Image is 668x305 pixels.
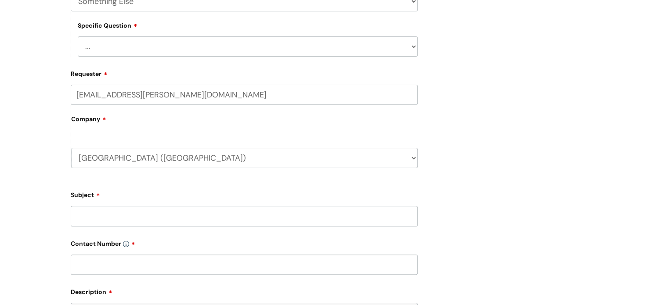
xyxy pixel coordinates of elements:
label: Specific Question [78,21,137,29]
img: info-icon.svg [123,241,129,247]
label: Requester [71,67,418,78]
label: Contact Number [71,237,418,248]
label: Description [71,285,418,296]
input: Email [71,85,418,105]
label: Subject [71,188,418,199]
label: Company [71,112,418,132]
